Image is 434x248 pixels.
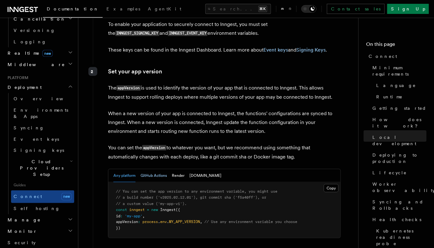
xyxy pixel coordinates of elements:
a: Environments & Apps [11,104,74,122]
span: , [142,214,145,218]
a: Contact sales [327,4,385,14]
p: To enable your application to securely connect to Inngest, you must set the and environment varia... [108,20,341,38]
a: Signing Keys [296,47,326,53]
h4: On this page [366,40,426,51]
button: Render [172,169,184,182]
span: new [151,208,158,212]
span: Manage [5,217,41,223]
a: Sign Up [387,4,429,14]
button: [DOMAIN_NAME] [190,169,221,182]
button: Monitor [5,226,74,237]
a: Versioning [11,25,74,36]
p: You can set the to whatever you want, but we recommend using something that automatically changes... [108,143,341,161]
button: Cancellation [11,13,74,25]
span: Cancellation [11,16,66,22]
span: 'my-app' [125,214,142,218]
span: Examples [106,6,140,11]
p: Set your app version [108,67,341,76]
a: AgentKit [144,2,185,17]
a: Connectnew [11,190,74,203]
span: Local development [372,134,426,147]
span: Kubernetes readiness probe [376,228,426,247]
p: The is used to identify the version of your app that is connected to Inngest. This allows Inngest... [108,84,341,102]
button: Middleware [5,59,74,70]
button: Any platform [113,169,136,182]
a: Overview [11,93,74,104]
span: process [142,220,158,224]
span: Connect [369,53,397,59]
span: Runtime [376,94,403,100]
button: Copy [324,184,339,192]
span: // You can set the app version to any environment variable, you might use [116,189,277,194]
span: AgentKit [148,6,181,11]
span: env [160,220,167,224]
a: Connect [366,51,426,62]
a: Lifecycle [370,167,426,178]
a: Runtime [374,91,426,102]
a: Getting started [370,102,426,114]
a: Event keys [263,47,288,53]
a: How does it work? [370,114,426,132]
button: Toggle dark mode [301,5,316,13]
a: Syncing [11,122,74,133]
span: ({ [176,208,180,212]
span: Event keys [14,137,59,142]
p: These keys can be found in the Inngest Dashboard. Learn more about and . [108,46,341,54]
button: Search...⌘K [205,4,271,14]
span: : [120,214,123,218]
span: Syncing [14,125,44,130]
span: MY_APP_VERSION [169,220,200,224]
span: Versioning [14,28,55,33]
code: appVersion [117,85,141,91]
span: new [61,193,72,201]
a: Syncing and Rollbacks [370,196,426,214]
span: // Use any environment variable you choose [204,220,297,224]
button: GitHub Actions [141,169,167,182]
a: Event keys [11,133,74,145]
div: Deployment [5,93,74,214]
a: Documentation [43,2,103,18]
span: Security [8,240,36,245]
span: Connect [14,194,42,199]
span: Deployment [5,84,42,90]
a: Worker observability [370,178,426,196]
span: , [200,220,202,224]
a: Local development [370,132,426,149]
span: Documentation [47,6,99,11]
span: id [116,214,120,218]
span: // a custom value ('my-app-v1'). [116,201,187,206]
span: Minimum requirements [372,65,426,77]
p: When a new version of your app is connected to Inngest, the functions' configurations are synced ... [108,109,341,136]
a: Minimum requirements [370,62,426,80]
span: Cloud Providers Setup [11,159,70,178]
span: Self hosting [14,206,60,211]
a: Logging [11,36,74,47]
span: : [138,220,140,224]
span: Health checks [372,216,421,223]
span: inngest [129,208,145,212]
span: = [147,208,149,212]
span: Overview [14,96,79,101]
span: Guides [11,180,74,190]
span: Middleware [5,61,65,68]
span: Lifecycle [372,170,407,176]
code: INNGEST_SIGNING_KEY [115,31,160,36]
button: Manage [5,214,74,226]
kbd: ⌘K [258,6,267,12]
span: Inngest [160,208,176,212]
span: Deploying to production [372,152,426,164]
div: 2 [88,67,97,76]
a: Deploying to production [370,149,426,167]
span: const [116,208,127,212]
span: Language [376,82,416,89]
span: Getting started [372,105,426,111]
a: Health checks [370,214,426,225]
span: Signing keys [14,148,64,153]
span: Syncing and Rollbacks [372,199,426,211]
span: appVersion [116,220,138,224]
span: Environments & Apps [14,108,68,119]
span: Realtime [5,50,53,56]
span: . [167,220,169,224]
button: Realtimenew [5,47,74,59]
span: Platform [5,75,28,80]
